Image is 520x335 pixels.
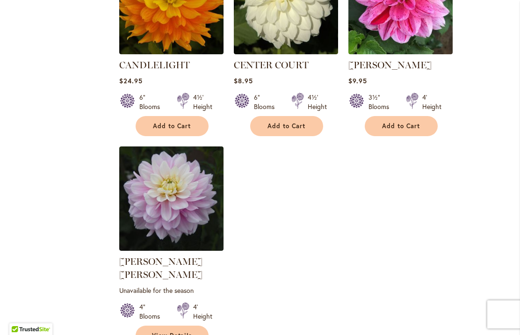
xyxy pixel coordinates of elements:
[234,59,309,71] a: CENTER COURT
[234,47,338,56] a: CENTER COURT
[422,93,441,111] div: 4' Height
[119,256,202,280] a: [PERSON_NAME] [PERSON_NAME]
[193,302,212,321] div: 4' Height
[193,93,212,111] div: 4½' Height
[254,93,280,111] div: 6" Blooms
[7,302,33,328] iframe: Launch Accessibility Center
[382,122,420,130] span: Add to Cart
[139,302,166,321] div: 4" Blooms
[308,93,327,111] div: 4½' Height
[368,93,395,111] div: 3½" Blooms
[119,47,224,56] a: CANDLELIGHT
[119,76,143,85] span: $24.95
[234,76,253,85] span: $8.95
[365,116,438,136] button: Add to Cart
[136,116,209,136] button: Add to Cart
[348,47,453,56] a: CHA CHING
[139,93,166,111] div: 6" Blooms
[119,286,224,295] p: Unavailable for the season
[348,76,367,85] span: $9.95
[119,244,224,253] a: Charlotte Mae
[267,122,306,130] span: Add to Cart
[119,146,224,251] img: Charlotte Mae
[348,59,432,71] a: [PERSON_NAME]
[119,59,190,71] a: CANDLELIGHT
[250,116,323,136] button: Add to Cart
[153,122,191,130] span: Add to Cart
